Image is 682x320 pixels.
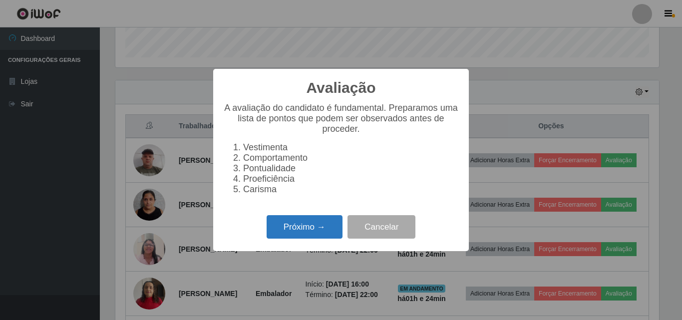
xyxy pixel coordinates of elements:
[243,174,459,184] li: Proeficiência
[347,215,415,239] button: Cancelar
[267,215,342,239] button: Próximo →
[243,153,459,163] li: Comportamento
[223,103,459,134] p: A avaliação do candidato é fundamental. Preparamos uma lista de pontos que podem ser observados a...
[243,163,459,174] li: Pontualidade
[243,142,459,153] li: Vestimenta
[243,184,459,195] li: Carisma
[307,79,376,97] h2: Avaliação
